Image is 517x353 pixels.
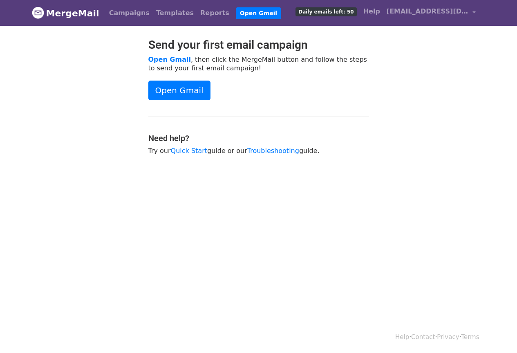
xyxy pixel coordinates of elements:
a: Help [360,3,383,20]
a: Campaigns [106,5,153,21]
h4: Need help? [148,133,369,143]
img: MergeMail logo [32,7,44,19]
span: [EMAIL_ADDRESS][DOMAIN_NAME] [387,7,468,16]
a: Open Gmail [148,81,210,100]
a: Help [395,333,409,341]
a: Quick Start [171,147,207,155]
a: Terms [461,333,479,341]
a: Privacy [437,333,459,341]
a: Reports [197,5,233,21]
a: Open Gmail [236,7,281,19]
span: Daily emails left: 50 [295,7,356,16]
p: Try our guide or our guide. [148,146,369,155]
a: Templates [153,5,197,21]
a: Open Gmail [148,56,191,63]
a: Troubleshooting [247,147,299,155]
p: , then click the MergeMail button and follow the steps to send your first email campaign! [148,55,369,72]
a: MergeMail [32,4,99,22]
h2: Send your first email campaign [148,38,369,52]
a: [EMAIL_ADDRESS][DOMAIN_NAME] [383,3,479,22]
a: Contact [411,333,435,341]
a: Daily emails left: 50 [292,3,360,20]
